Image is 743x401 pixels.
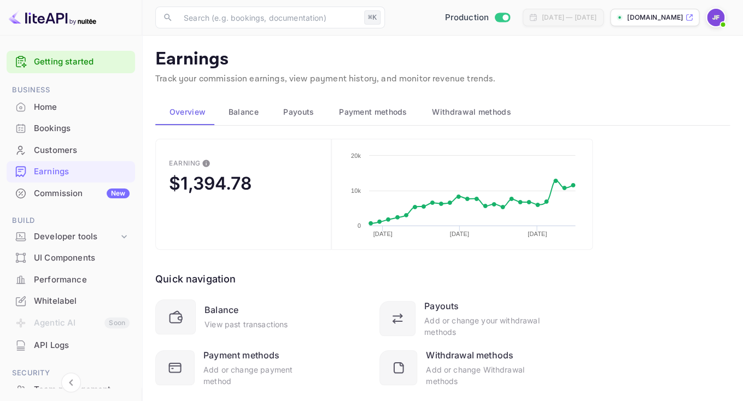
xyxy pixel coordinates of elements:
[339,105,407,119] span: Payment methods
[203,364,316,387] div: Add or change payment method
[7,118,135,138] a: Bookings
[440,11,514,24] div: Switch to Sandbox mode
[7,291,135,311] a: Whitelabel
[204,319,288,330] div: View past transactions
[7,335,135,356] div: API Logs
[34,231,119,243] div: Developer tools
[34,274,130,286] div: Performance
[707,9,724,26] img: Jenny Frimer
[7,51,135,73] div: Getting started
[7,97,135,117] a: Home
[34,187,130,200] div: Commission
[34,101,130,114] div: Home
[34,339,130,352] div: API Logs
[34,252,130,264] div: UI Components
[7,269,135,290] a: Performance
[426,349,513,362] div: Withdrawal methods
[7,161,135,181] a: Earnings
[61,373,81,392] button: Collapse navigation
[7,183,135,203] a: CommissionNew
[197,155,215,172] button: This is the amount of confirmed commission that will be paid to you on the next scheduled deposit
[7,140,135,160] a: Customers
[283,105,314,119] span: Payouts
[426,364,540,387] div: Add or change Withdrawal methods
[34,384,130,396] div: Team management
[155,139,331,250] button: EarningThis is the amount of confirmed commission that will be paid to you on the next scheduled ...
[424,299,459,312] div: Payouts
[155,73,730,86] p: Track your commission earnings, view payment history, and monitor revenue trends.
[351,152,361,159] text: 20k
[7,84,135,96] span: Business
[169,159,200,167] div: Earning
[373,231,393,237] text: [DATE]
[450,231,469,237] text: [DATE]
[155,99,730,125] div: scrollable auto tabs example
[7,379,135,399] a: Team management
[7,227,135,246] div: Developer tools
[34,144,130,157] div: Customers
[358,222,361,229] text: 0
[7,183,135,204] div: CommissionNew
[7,161,135,182] div: Earnings
[7,335,135,355] a: API Logs
[34,295,130,308] div: Whitelabel
[364,10,381,25] div: ⌘K
[351,187,361,194] text: 10k
[169,105,206,119] span: Overview
[177,7,360,28] input: Search (e.g. bookings, documentation)
[528,231,547,237] text: [DATE]
[107,188,130,198] div: New
[155,49,730,70] p: Earnings
[627,13,683,22] p: [DOMAIN_NAME]
[542,13,596,22] div: [DATE] — [DATE]
[432,105,511,119] span: Withdrawal methods
[204,303,238,316] div: Balance
[7,367,135,379] span: Security
[203,349,279,362] div: Payment methods
[7,215,135,227] span: Build
[7,247,135,269] div: UI Components
[9,9,96,26] img: LiteAPI logo
[34,56,130,68] a: Getting started
[424,315,540,338] div: Add or change your withdrawal methods
[7,247,135,268] a: UI Components
[7,97,135,118] div: Home
[229,105,259,119] span: Balance
[7,140,135,161] div: Customers
[7,118,135,139] div: Bookings
[34,166,130,178] div: Earnings
[34,122,130,135] div: Bookings
[7,269,135,291] div: Performance
[444,11,489,24] span: Production
[155,272,236,286] div: Quick navigation
[7,291,135,312] div: Whitelabel
[169,173,251,194] div: $1,394.78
